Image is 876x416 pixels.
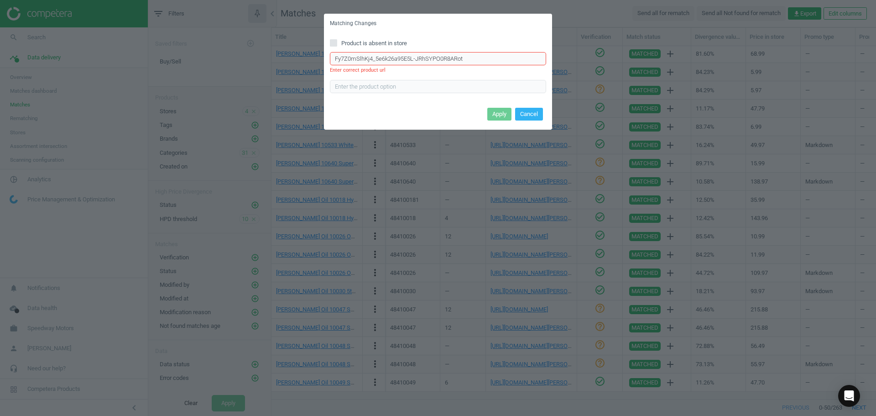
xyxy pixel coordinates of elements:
input: Enter correct product URL [330,52,546,66]
span: Product is absent in store [339,39,409,47]
div: Open Intercom Messenger [838,385,860,407]
button: Apply [487,108,511,121]
div: Enter correct product url [330,67,546,74]
input: Enter the product option [330,80,546,94]
h5: Matching Changes [330,20,376,27]
button: Cancel [515,108,543,121]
